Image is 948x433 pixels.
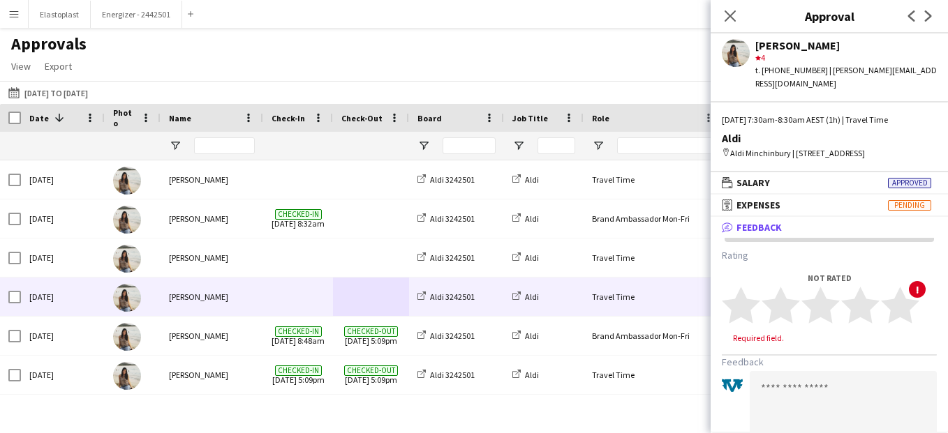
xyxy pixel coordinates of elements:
a: View [6,57,36,75]
span: Board [417,113,442,123]
div: [DATE] [21,238,105,277]
span: Aldi [525,213,539,224]
img: Brenda Chamroeun [113,323,141,351]
div: [PERSON_NAME] [161,395,263,433]
div: [DATE] [21,356,105,394]
span: View [11,60,31,73]
div: [PERSON_NAME] [161,199,263,238]
span: [DATE] 5:09pm [272,356,325,394]
mat-expansion-panel-header: ExpensesPending [711,195,948,215]
a: Aldi 3242501 [417,331,475,341]
div: [PERSON_NAME] [161,317,263,355]
span: Checked-in [275,326,322,337]
a: Aldi [512,213,539,224]
a: Aldi [512,331,539,341]
div: [PERSON_NAME] [161,160,263,199]
span: Aldi 3242501 [430,291,475,302]
button: Open Filter Menu [512,139,525,152]
span: Export [45,60,72,73]
input: Name Filter Input [194,137,255,154]
a: Aldi 3242501 [417,291,475,302]
div: Travel Time [584,238,723,277]
a: Aldi 3242501 [417,174,475,185]
span: Aldi 3242501 [430,213,475,224]
div: [DATE] [21,160,105,199]
span: Feedback [736,221,782,234]
span: [DATE] 8:32am [272,199,325,238]
div: Brand Ambassador Mon-Fri [584,199,723,238]
span: Checked-in [275,209,322,220]
span: Aldi 3242501 [430,331,475,341]
button: [DATE] to [DATE] [6,84,91,101]
span: Expenses [736,199,780,211]
span: Approved [888,178,931,188]
input: Job Title Filter Input [538,137,575,154]
h3: Feedback [722,356,937,368]
a: Aldi 3242501 [417,370,475,380]
a: Aldi 3242501 [417,213,475,224]
span: Checked-out [344,326,398,337]
span: Aldi [525,174,539,185]
div: Not rated [722,273,937,283]
div: Travel Time [584,356,723,394]
mat-expansion-panel-header: Feedback [711,217,948,238]
span: Checked-in [275,365,322,376]
div: Travel Time [584,395,723,433]
button: Open Filter Menu [417,139,430,152]
div: [DATE] [21,199,105,238]
div: [DATE] 7:30am-8:30am AEST (1h) | Travel Time [722,114,937,126]
img: Brenda Chamroeun [113,284,141,312]
input: Board Filter Input [443,137,496,154]
div: [PERSON_NAME] [161,278,263,316]
div: Aldi Minchinbury | [STREET_ADDRESS] [722,147,937,160]
div: Aldi [722,132,937,144]
span: Checked-out [344,365,398,376]
span: Required field. [722,333,795,343]
span: Check-In [272,113,305,123]
div: Brand Ambassador Mon-Fri [584,317,723,355]
a: Aldi 3242501 [417,252,475,263]
span: [DATE] 8:48am [272,317,325,355]
span: Pending [888,200,931,211]
span: Aldi 3242501 [430,174,475,185]
span: Photo [113,107,135,128]
div: 4 [755,52,937,64]
button: Open Filter Menu [169,139,182,152]
span: Role [592,113,609,123]
h3: Rating [722,249,937,261]
span: Aldi [525,370,539,380]
a: Aldi [512,174,539,185]
div: [DATE] [21,395,105,433]
a: Export [39,57,77,75]
span: Aldi [525,252,539,263]
button: Elastoplast [29,1,91,28]
img: Brenda Chamroeun [113,206,141,234]
span: Date [29,113,49,123]
span: Name [169,113,191,123]
div: [PERSON_NAME] [755,39,937,52]
div: [DATE] [21,317,105,355]
span: Check-Out [341,113,383,123]
span: Salary [736,176,770,189]
span: Aldi 3242501 [430,252,475,263]
input: Role Filter Input [617,137,715,154]
h3: Approval [711,7,948,25]
span: [DATE] 5:09pm [341,356,401,394]
div: t. [PHONE_NUMBER] | [PERSON_NAME][EMAIL_ADDRESS][DOMAIN_NAME] [755,64,937,89]
img: Brenda Chamroeun [113,167,141,195]
a: Aldi [512,370,539,380]
a: Aldi [512,252,539,263]
span: Aldi [525,331,539,341]
div: [DATE] [21,278,105,316]
span: Aldi [525,291,539,302]
img: Brenda Chamroeun [113,362,141,390]
mat-expansion-panel-header: SalaryApproved [711,172,948,193]
div: [PERSON_NAME] [161,238,263,277]
span: Aldi 3242501 [430,370,475,380]
span: Job Title [512,113,548,123]
div: Travel Time [584,160,723,199]
img: Brenda Chamroeun [113,245,141,273]
span: [DATE] 5:09pm [341,317,401,355]
button: Energizer - 2442501 [91,1,182,28]
div: [PERSON_NAME] [161,356,263,394]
